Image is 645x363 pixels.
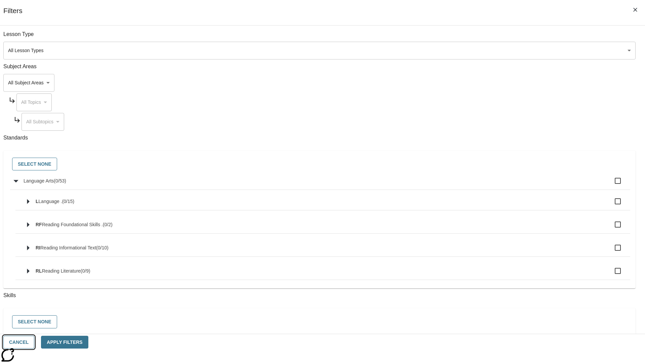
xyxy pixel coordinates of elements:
[12,315,57,328] button: Select None
[42,222,103,227] span: Reading Foundational Skills .
[3,42,636,59] div: Select a lesson type
[40,245,96,250] span: Reading Informational Text
[103,222,113,227] span: 0 standards selected/2 standards in group
[36,199,39,204] span: L
[41,336,88,349] button: Apply Filters
[3,7,23,25] h1: Filters
[3,63,636,71] p: Subject Areas
[12,158,57,171] button: Select None
[3,74,54,92] div: Select a Subject Area
[54,178,66,184] span: 0 standards selected/53 standards in group
[3,292,636,299] p: Skills
[9,314,630,330] div: Select skills
[36,245,40,250] span: RI
[24,178,54,184] span: Language Arts
[9,156,630,172] div: Select standards
[62,199,75,204] span: 0 standards selected/15 standards in group
[16,93,52,111] div: Select a Subject Area
[39,199,62,204] span: Language .
[81,268,90,274] span: 0 standards selected/9 standards in group
[3,134,636,142] p: Standards
[36,222,42,227] span: RF
[21,113,64,131] div: Select a Subject Area
[36,268,42,274] span: RL
[628,3,642,17] button: Close Filters side menu
[96,245,109,250] span: 0 standards selected/10 standards in group
[3,31,636,38] p: Lesson Type
[3,336,34,349] button: Cancel
[42,268,81,274] span: Reading Literature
